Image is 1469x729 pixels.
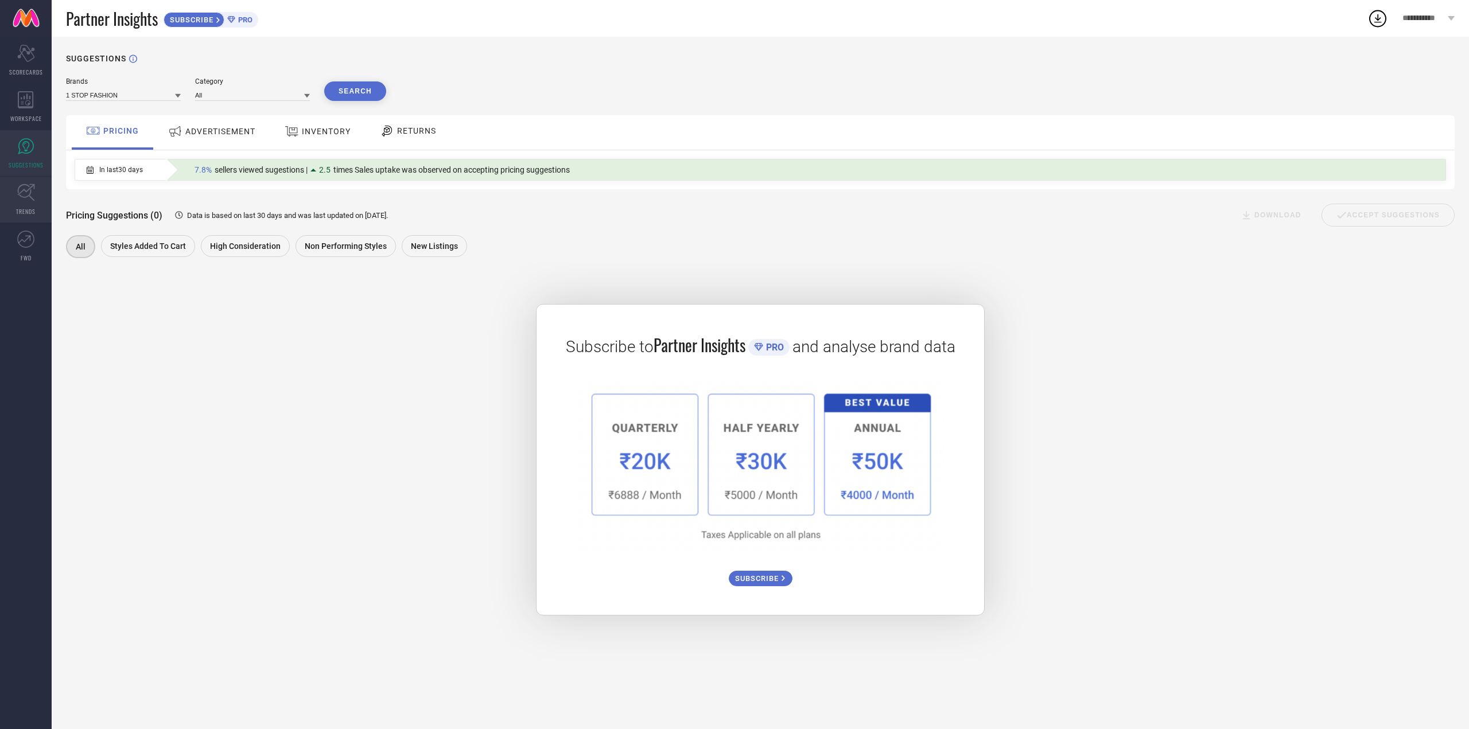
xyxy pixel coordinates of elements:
a: SUBSCRIBE [729,562,792,586]
span: In last 30 days [99,166,143,174]
span: All [76,242,86,251]
img: 1a6fb96cb29458d7132d4e38d36bc9c7.png [577,380,944,551]
h1: SUGGESTIONS [66,54,126,63]
span: sellers viewed sugestions | [215,165,308,174]
span: FWD [21,254,32,262]
span: WORKSPACE [10,114,42,123]
span: Non Performing Styles [305,241,387,251]
span: SUBSCRIBE [164,15,216,24]
span: PRO [763,342,784,353]
span: High Consideration [210,241,281,251]
span: SUGGESTIONS [9,161,44,169]
span: Partner Insights [654,333,745,357]
div: Accept Suggestions [1322,204,1455,227]
button: Search [324,81,386,101]
span: 7.8% [195,165,212,174]
span: Styles Added To Cart [110,241,186,251]
span: Partner Insights [66,7,158,30]
span: Pricing Suggestions (0) [66,210,162,221]
span: ADVERTISEMENT [185,127,255,136]
a: SUBSCRIBEPRO [164,9,258,28]
span: RETURNS [397,126,436,135]
span: Subscribe to [566,337,654,356]
span: 2.5 [319,165,331,174]
span: New Listings [411,241,458,251]
div: Percentage of sellers who have viewed suggestions for the current Insight Type [189,162,576,177]
span: SCORECARDS [9,68,43,76]
span: times Sales uptake was observed on accepting pricing suggestions [333,165,570,174]
span: SUBSCRIBE [735,574,782,583]
span: PRICING [103,126,139,135]
span: INVENTORY [302,127,351,136]
div: Open download list [1367,8,1388,29]
span: PRO [235,15,252,24]
span: and analyse brand data [792,337,955,356]
div: Brands [66,77,181,85]
div: Category [195,77,310,85]
span: TRENDS [16,207,36,216]
span: Data is based on last 30 days and was last updated on [DATE] . [187,211,388,220]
